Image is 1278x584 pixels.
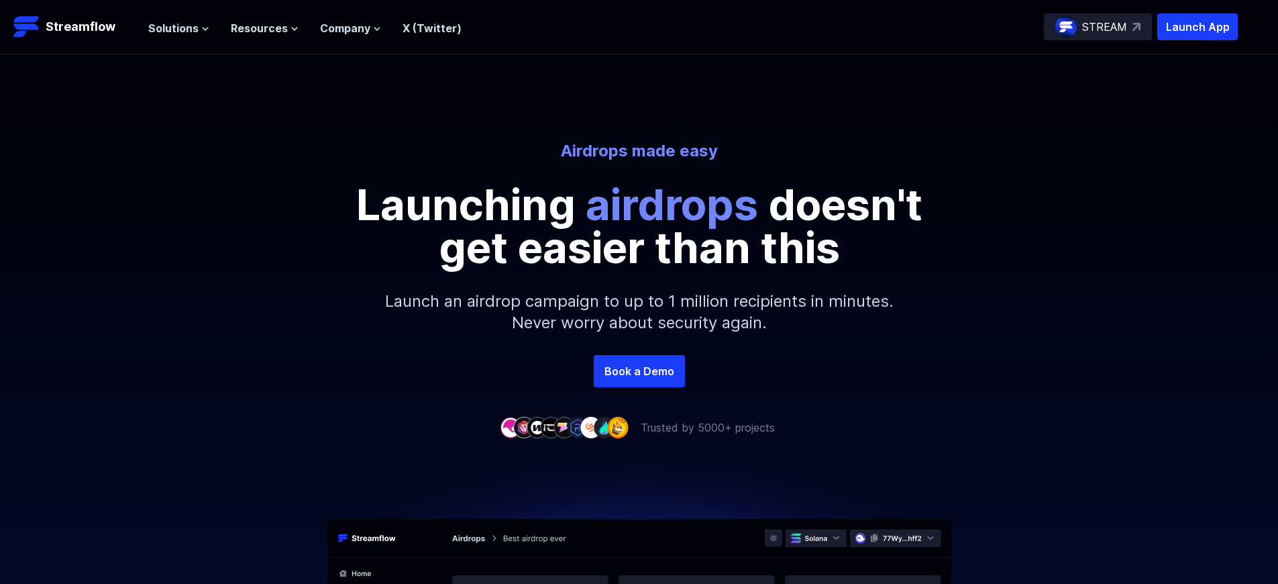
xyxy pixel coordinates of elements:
img: company-5 [553,417,575,438]
a: Book a Demo [594,355,685,387]
span: Solutions [148,20,199,36]
img: streamflow-logo-circle.png [1055,16,1077,38]
button: Resources [231,20,299,36]
p: Airdrops made easy [268,140,1011,162]
img: top-right-arrow.svg [1132,23,1140,31]
span: airdrops [586,179,758,230]
img: company-7 [580,417,602,438]
a: X (Twitter) [403,21,462,35]
img: company-8 [594,417,615,438]
img: company-9 [607,417,629,438]
img: company-1 [500,417,521,438]
span: Resources [231,20,288,36]
p: Launch an airdrop campaign to up to 1 million recipients in minutes. Never worry about security a... [351,269,928,355]
p: Launching doesn't get easier than this [337,183,941,269]
button: Launch App [1157,13,1238,40]
a: STREAM [1044,13,1152,40]
button: Company [320,20,381,36]
p: Trusted by 5000+ projects [641,420,775,436]
p: Streamflow [46,17,115,36]
img: company-2 [513,417,535,438]
p: STREAM [1082,19,1127,35]
img: company-6 [567,417,588,438]
a: Streamflow [13,13,135,40]
button: Solutions [148,20,209,36]
img: company-3 [527,417,548,438]
span: Company [320,20,370,36]
img: Streamflow Logo [13,13,40,40]
img: company-4 [540,417,562,438]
